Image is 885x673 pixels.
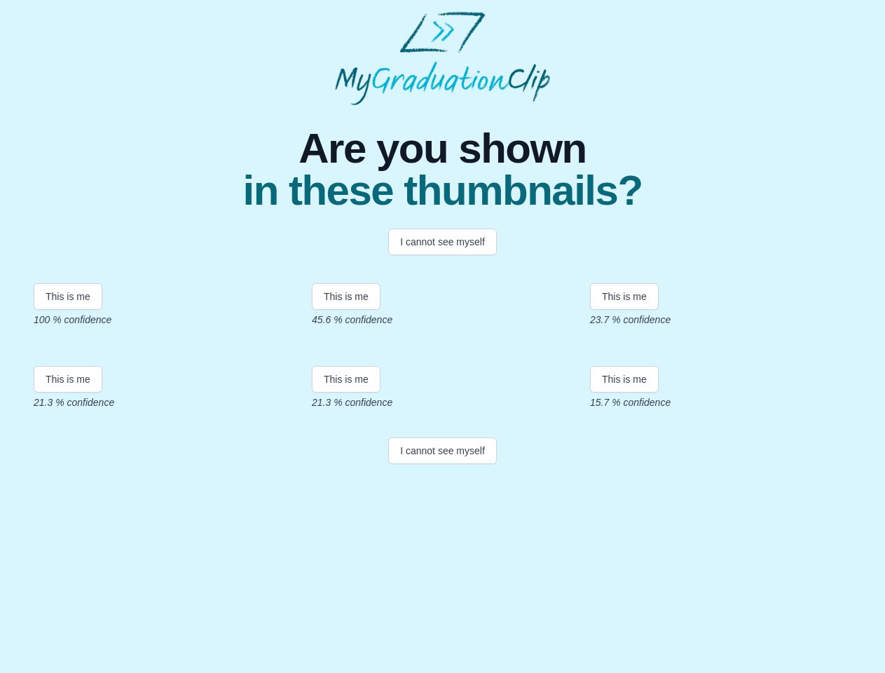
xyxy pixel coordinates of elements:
p: 21.3 % confidence [312,395,573,409]
button: This is me [34,366,102,393]
button: This is me [590,283,659,310]
button: This is me [312,366,380,393]
p: 45.6 % confidence [312,313,573,327]
button: This is me [34,283,102,310]
span: Are you shown [242,128,642,170]
p: 15.7 % confidence [590,395,851,409]
span: in these thumbnails? [242,170,642,212]
button: I cannot see myself [388,437,497,464]
img: MyGraduationClip [335,11,551,105]
button: This is me [590,366,659,393]
button: I cannot see myself [388,229,497,255]
button: This is me [312,283,380,310]
p: 21.3 % confidence [34,395,295,409]
p: 100 % confidence [34,313,295,327]
p: 23.7 % confidence [590,313,851,327]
